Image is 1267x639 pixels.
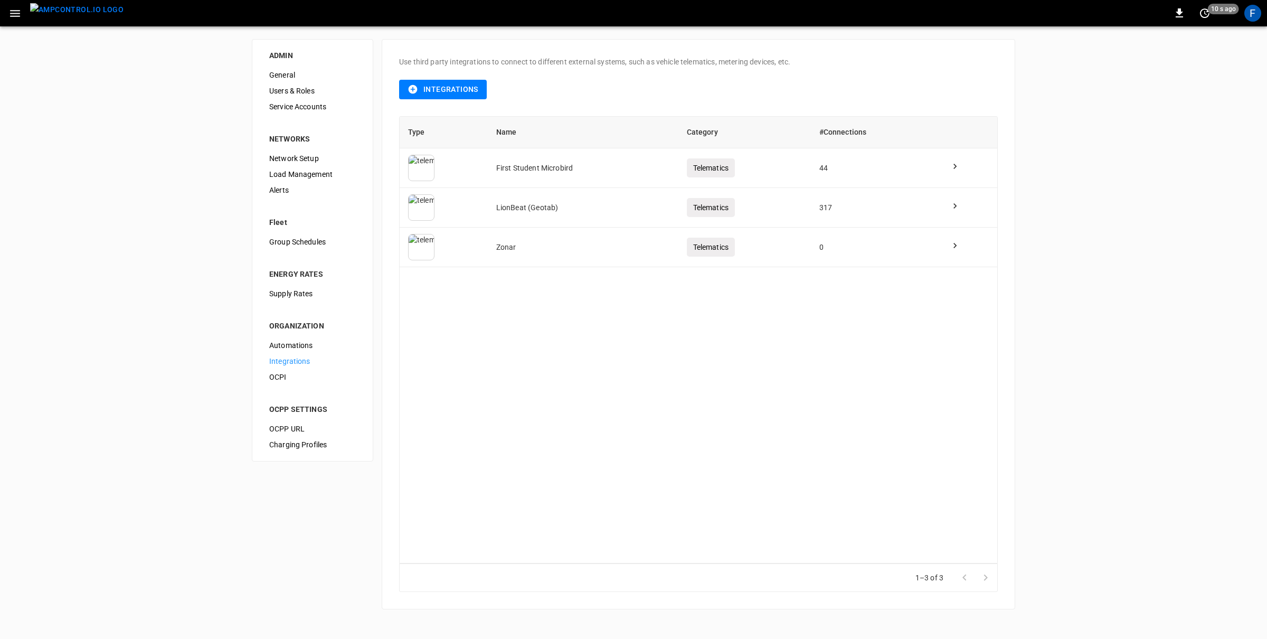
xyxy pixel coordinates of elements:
[678,117,811,148] th: Category
[269,321,356,331] div: ORGANIZATION
[261,67,364,83] div: General
[269,153,356,164] span: Network Setup
[687,158,735,177] div: Telematics
[811,188,942,228] td: 317
[269,185,356,196] span: Alerts
[408,155,434,181] img: telematics
[269,288,356,299] span: Supply Rates
[269,169,356,180] span: Load Management
[269,356,356,367] span: Integrations
[261,369,364,385] div: OCPI
[261,337,364,353] div: Automations
[687,238,735,257] div: Telematics
[1196,5,1213,22] button: set refresh interval
[488,228,678,267] td: Zonar
[488,148,678,188] td: First Student Microbird
[408,194,434,221] img: telematics
[399,57,998,67] p: Use third party integrations to connect to different external systems, such as vehicle telematics...
[261,83,364,99] div: Users & Roles
[269,237,356,248] span: Group Schedules
[261,182,364,198] div: Alerts
[261,166,364,182] div: Load Management
[1244,5,1261,22] div: profile-icon
[269,86,356,97] span: Users & Roles
[488,188,678,228] td: LionBeat (Geotab)
[269,50,356,61] div: ADMIN
[269,404,356,415] div: OCPP SETTINGS
[269,439,356,450] span: Charging Profiles
[399,80,487,99] button: Integrations
[1208,4,1239,14] span: 10 s ago
[915,572,943,583] p: 1–3 of 3
[269,70,356,81] span: General
[269,372,356,383] span: OCPI
[400,117,488,148] th: Type
[261,353,364,369] div: Integrations
[811,117,942,148] th: #Connections
[269,340,356,351] span: Automations
[269,101,356,112] span: Service Accounts
[488,117,678,148] th: Name
[261,99,364,115] div: Service Accounts
[687,198,735,217] div: Telematics
[261,437,364,453] div: Charging Profiles
[269,217,356,228] div: Fleet
[30,3,124,16] img: ampcontrol.io logo
[269,269,356,279] div: ENERGY RATES
[261,234,364,250] div: Group Schedules
[269,424,356,435] span: OCPP URL
[261,286,364,302] div: Supply Rates
[261,421,364,437] div: OCPP URL
[269,134,356,144] div: NETWORKS
[261,151,364,166] div: Network Setup
[408,234,434,260] img: telematics
[811,148,942,188] td: 44
[811,228,942,267] td: 0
